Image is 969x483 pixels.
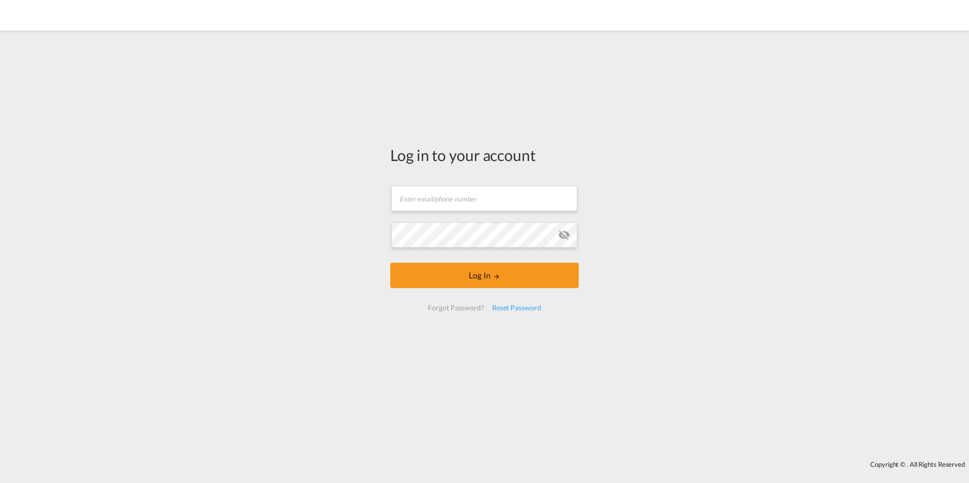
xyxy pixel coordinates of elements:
div: Reset Password [488,299,545,317]
input: Enter email/phone number [391,186,577,211]
div: Log in to your account [390,144,579,166]
button: LOGIN [390,263,579,288]
div: Forgot Password? [424,299,488,317]
md-icon: icon-eye-off [558,229,570,241]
